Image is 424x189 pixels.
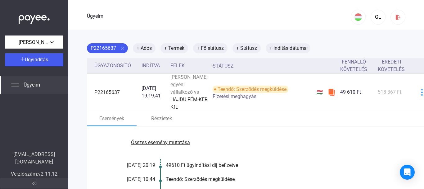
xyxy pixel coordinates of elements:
div: Fennálló követelés [340,58,373,73]
font: [PERSON_NAME] egyéni vállalkozó [19,39,95,45]
img: white-payee-white-dot.svg [19,12,50,24]
img: list.svg [11,81,19,89]
font: P22165637 [91,45,116,51]
img: plus-white.svg [20,57,25,61]
img: HU [354,13,362,21]
button: [PERSON_NAME] egyéni vállalkozó [5,35,63,49]
img: kijelentkezés-piros [395,14,401,21]
div: Eredeti követelés [378,58,410,73]
button: GL [371,10,386,25]
div: Indítva [142,62,165,69]
font: Felek [170,63,185,69]
button: kijelentkezés-piros [390,10,405,25]
font: HAJDU FÉM-KER Kft. [170,97,208,110]
font: Ügyeim [87,13,103,19]
font: + Státusz [236,45,257,51]
img: arrow-double-left-grey.svg [32,182,36,185]
mat-icon: close [120,45,125,51]
font: Ügyeim [24,82,40,88]
font: Fizetési meghagyás [213,93,256,99]
font: Verziószám: [11,171,38,177]
button: Ügyindítás [5,53,63,66]
font: [EMAIL_ADDRESS][DOMAIN_NAME] [13,151,55,165]
font: 49610 Ft ügyindítási díj befizetve [166,162,238,168]
font: Státusz [213,63,234,69]
font: + Fő státusz [197,45,224,51]
font: P22165637 [94,89,120,95]
font: 518 367 Ft [378,89,401,95]
font: [DATE] 19:19:41 [142,85,161,99]
div: Felek [170,62,208,69]
font: 🇭🇺 [317,89,323,95]
div: Intercom Messenger megnyitása [400,165,415,180]
font: Teendő: Szerződés megküldése [218,86,286,92]
font: Teendő: Szerződés megküldése [166,176,235,182]
font: Összes esemény mutatása [131,139,190,145]
font: Ügyazonosító [94,63,131,69]
font: Fennálló követelés [340,59,367,72]
font: + Termék [164,45,184,51]
font: [PERSON_NAME] egyéni vállalkozó vs [170,74,208,95]
font: Részletek [151,116,172,121]
img: szamlazzhu-mini [328,88,335,96]
font: v2.11.12 [38,171,57,177]
font: Események [99,116,124,121]
font: Eredeti követelés [378,59,405,72]
font: GL [375,14,381,20]
font: 49 610 Ft [340,89,361,95]
font: + Indítás dátuma [269,45,307,51]
button: HU [351,10,366,25]
font: Ügyindítás [25,57,48,63]
div: Ügyazonosító [94,62,137,69]
font: Indítva [142,63,160,69]
font: [DATE] 20:19 [127,162,155,168]
font: [DATE] 10:44 [127,176,155,182]
font: + Adós [137,45,152,51]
